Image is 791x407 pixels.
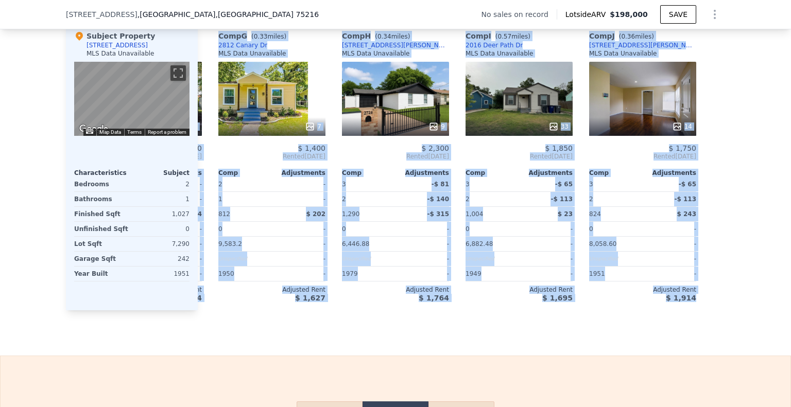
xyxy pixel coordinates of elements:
[589,286,696,294] div: Adjusted Rent
[589,41,696,49] a: [STREET_ADDRESS][PERSON_NAME]
[74,237,130,251] div: Lot Sqft
[398,267,449,281] div: -
[342,169,395,177] div: Comp
[466,286,573,294] div: Adjusted Rent
[432,181,449,188] span: -$ 81
[342,286,449,294] div: Adjusted Rent
[87,41,148,49] div: [STREET_ADDRESS]
[589,225,593,233] span: 0
[521,252,573,266] div: -
[342,192,393,206] div: 2
[466,252,517,266] div: Unspecified
[548,121,569,132] div: 33
[342,225,346,233] span: 0
[466,225,470,233] span: 0
[342,41,449,49] a: [STREET_ADDRESS][PERSON_NAME]
[298,144,325,152] span: $ 1,400
[218,286,325,294] div: Adjusted Rent
[274,237,325,251] div: -
[218,210,230,218] span: 812
[398,237,449,251] div: -
[589,240,616,247] span: 8,058.60
[218,240,242,247] span: 9,583.2
[148,129,186,135] a: Report a problem
[274,252,325,266] div: -
[74,252,130,266] div: Garage Sqft
[466,31,535,41] div: Comp I
[621,33,635,40] span: 0.36
[466,210,483,218] span: 1,004
[521,267,573,281] div: -
[395,169,449,177] div: Adjustments
[542,294,573,302] span: $ 1,695
[137,9,319,20] span: , [GEOGRAPHIC_DATA]
[491,33,535,40] span: ( miles)
[74,207,130,221] div: Finished Sqft
[218,181,222,188] span: 2
[660,5,696,24] button: SAVE
[645,267,696,281] div: -
[398,252,449,266] div: -
[134,177,190,191] div: 2
[466,192,517,206] div: 2
[218,49,286,58] div: MLS Data Unavailable
[398,222,449,236] div: -
[482,9,557,20] div: No sales on record
[74,192,130,206] div: Bathrooms
[589,192,641,206] div: 2
[215,10,319,19] span: , [GEOGRAPHIC_DATA] 75216
[272,169,325,177] div: Adjustments
[218,252,270,266] div: Unspecified
[305,121,321,132] div: 7
[99,129,121,136] button: Map Data
[545,144,573,152] span: $ 1,850
[427,210,449,218] span: -$ 315
[519,169,573,177] div: Adjustments
[428,121,445,132] div: 9
[466,181,470,188] span: 3
[218,31,290,41] div: Comp G
[466,267,517,281] div: 1949
[74,177,130,191] div: Bedrooms
[127,129,142,135] a: Terms (opens in new tab)
[74,62,190,136] div: Street View
[74,31,155,41] div: Subject Property
[134,267,190,281] div: 1951
[679,181,696,188] span: -$ 65
[170,65,186,81] button: Toggle fullscreen view
[274,267,325,281] div: -
[466,41,523,49] div: 2016 Deer Path Dr
[669,144,696,152] span: $ 1,750
[218,41,267,49] a: 2812 Canary Dr
[74,169,132,177] div: Characteristics
[704,4,725,25] button: Show Options
[666,294,696,302] span: $ 1,914
[589,169,643,177] div: Comp
[377,33,391,40] span: 0.34
[86,129,93,134] button: Keyboard shortcuts
[295,294,325,302] span: $ 1,627
[74,267,130,281] div: Year Built
[589,152,696,161] span: Rented [DATE]
[274,222,325,236] div: -
[521,222,573,236] div: -
[589,210,601,218] span: 824
[674,196,696,203] span: -$ 113
[551,196,573,203] span: -$ 113
[342,152,449,161] span: Rented [DATE]
[342,267,393,281] div: 1979
[615,33,658,40] span: ( miles)
[497,33,511,40] span: 0.57
[77,122,111,136] a: Open this area in Google Maps (opens a new window)
[610,10,648,19] span: $198,000
[589,181,593,188] span: 3
[218,152,325,161] span: Rented [DATE]
[342,210,359,218] span: 1,290
[134,222,190,236] div: 0
[66,9,137,20] span: [STREET_ADDRESS]
[274,192,325,206] div: -
[466,152,573,161] span: Rented [DATE]
[306,210,325,218] span: $ 202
